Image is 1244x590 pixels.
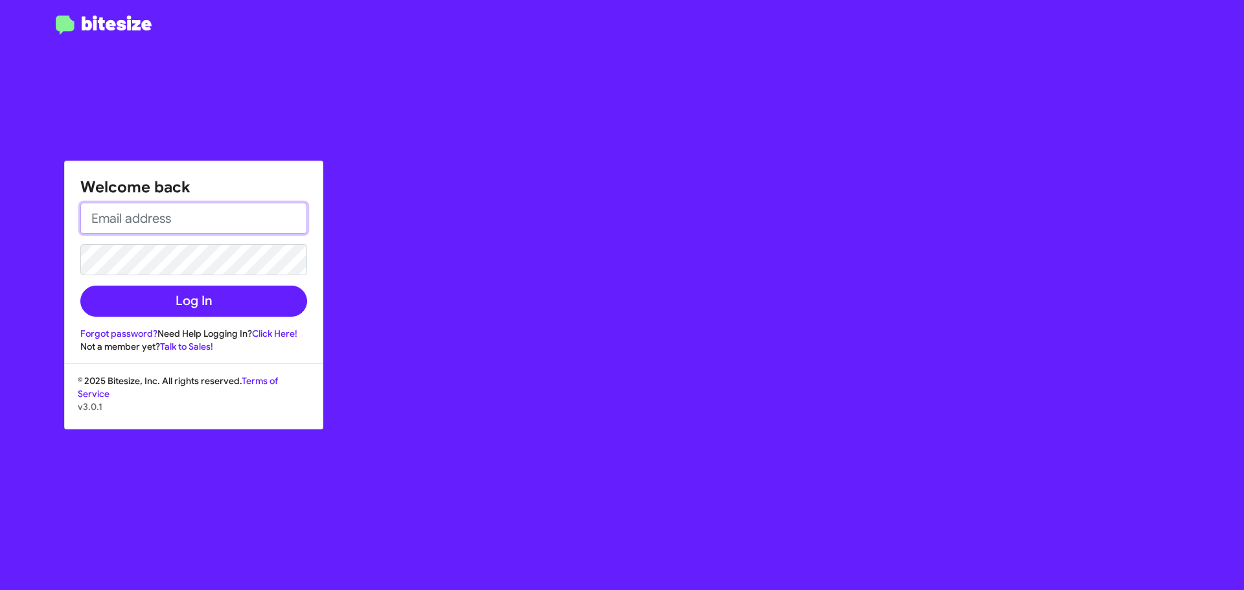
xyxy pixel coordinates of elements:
[252,328,297,339] a: Click Here!
[80,286,307,317] button: Log In
[80,327,307,340] div: Need Help Logging In?
[65,374,323,429] div: © 2025 Bitesize, Inc. All rights reserved.
[78,400,310,413] p: v3.0.1
[80,203,307,234] input: Email address
[80,177,307,198] h1: Welcome back
[160,341,213,352] a: Talk to Sales!
[80,328,157,339] a: Forgot password?
[80,340,307,353] div: Not a member yet?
